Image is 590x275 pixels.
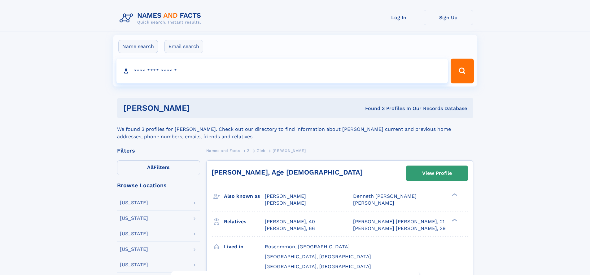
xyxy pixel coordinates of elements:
a: [PERSON_NAME] [PERSON_NAME], 21 [353,218,444,225]
h1: [PERSON_NAME] [123,104,278,112]
div: ❯ [450,218,458,222]
a: [PERSON_NAME] [PERSON_NAME], 39 [353,225,446,232]
a: Z [247,147,250,154]
span: [PERSON_NAME] [353,200,394,206]
div: We found 3 profiles for [PERSON_NAME]. Check out our directory to find information about [PERSON_... [117,118,473,140]
div: Browse Locations [117,183,200,188]
a: [PERSON_NAME], Age [DEMOGRAPHIC_DATA] [212,168,363,176]
span: All [147,164,154,170]
span: [PERSON_NAME] [273,149,306,153]
div: ❯ [450,193,458,197]
div: [US_STATE] [120,262,148,267]
div: Filters [117,148,200,153]
div: View Profile [422,166,452,180]
input: search input [116,59,448,83]
span: [PERSON_NAME] [265,193,306,199]
a: [PERSON_NAME], 66 [265,225,315,232]
span: Z [247,149,250,153]
div: [US_STATE] [120,247,148,252]
label: Filters [117,160,200,175]
div: Found 3 Profiles In Our Records Database [278,105,467,112]
div: [US_STATE] [120,200,148,205]
a: View Profile [406,166,468,181]
label: Email search [164,40,203,53]
span: Denneth [PERSON_NAME] [353,193,417,199]
span: [GEOGRAPHIC_DATA], [GEOGRAPHIC_DATA] [265,254,371,259]
span: Roscommon, [GEOGRAPHIC_DATA] [265,244,350,250]
h3: Relatives [224,216,265,227]
a: [PERSON_NAME], 40 [265,218,315,225]
div: [US_STATE] [120,216,148,221]
h3: Lived in [224,242,265,252]
h3: Also known as [224,191,265,202]
button: Search Button [451,59,474,83]
a: Zieb [257,147,265,154]
span: Zieb [257,149,265,153]
a: Names and Facts [206,147,240,154]
label: Name search [118,40,158,53]
div: [US_STATE] [120,231,148,236]
img: Logo Names and Facts [117,10,206,27]
a: Sign Up [424,10,473,25]
span: [PERSON_NAME] [265,200,306,206]
span: [GEOGRAPHIC_DATA], [GEOGRAPHIC_DATA] [265,264,371,269]
a: Log In [374,10,424,25]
